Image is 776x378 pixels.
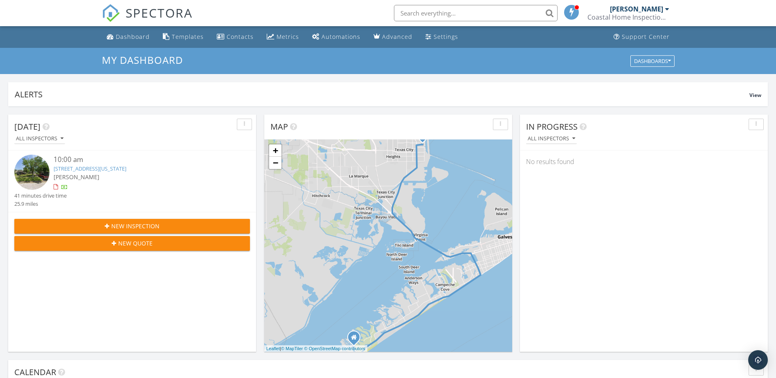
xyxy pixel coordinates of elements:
[634,58,671,64] div: Dashboards
[304,346,365,351] a: © OpenStreetMap contributors
[309,29,364,45] a: Automations (Basic)
[526,121,578,132] span: In Progress
[748,350,768,370] div: Open Intercom Messenger
[526,133,577,144] button: All Inspectors
[269,157,281,169] a: Zoom out
[14,155,49,190] img: streetview
[354,337,359,342] div: 4801 Jolly Roger Rd, Jamaica Beach TX 77554
[622,33,670,40] div: Support Center
[520,151,768,173] div: No results found
[172,33,204,40] div: Templates
[263,29,302,45] a: Metrics
[116,33,150,40] div: Dashboard
[266,346,280,351] a: Leaflet
[14,236,250,251] button: New Quote
[14,219,250,234] button: New Inspection
[102,11,193,28] a: SPECTORA
[126,4,193,21] span: SPECTORA
[370,29,416,45] a: Advanced
[277,33,299,40] div: Metrics
[54,173,99,181] span: [PERSON_NAME]
[16,136,63,142] div: All Inspectors
[160,29,207,45] a: Templates
[587,13,669,21] div: Coastal Home Inspections-TX
[394,5,558,21] input: Search everything...
[281,346,303,351] a: © MapTiler
[111,222,160,230] span: New Inspection
[630,55,675,67] button: Dashboards
[54,165,126,172] a: [STREET_ADDRESS][US_STATE]
[382,33,412,40] div: Advanced
[14,192,67,200] div: 41 minutes drive time
[102,4,120,22] img: The Best Home Inspection Software - Spectora
[610,29,673,45] a: Support Center
[54,155,230,165] div: 10:00 am
[214,29,257,45] a: Contacts
[118,239,153,248] span: New Quote
[749,92,761,99] span: View
[14,121,40,132] span: [DATE]
[102,53,183,67] span: My Dashboard
[528,136,575,142] div: All Inspectors
[610,5,663,13] div: [PERSON_NAME]
[322,33,360,40] div: Automations
[15,89,749,100] div: Alerts
[269,144,281,157] a: Zoom in
[14,200,67,208] div: 25.9 miles
[270,121,288,132] span: Map
[103,29,153,45] a: Dashboard
[434,33,458,40] div: Settings
[422,29,461,45] a: Settings
[14,367,56,378] span: Calendar
[227,33,254,40] div: Contacts
[264,345,367,352] div: |
[14,155,250,208] a: 10:00 am [STREET_ADDRESS][US_STATE] [PERSON_NAME] 41 minutes drive time 25.9 miles
[14,133,65,144] button: All Inspectors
